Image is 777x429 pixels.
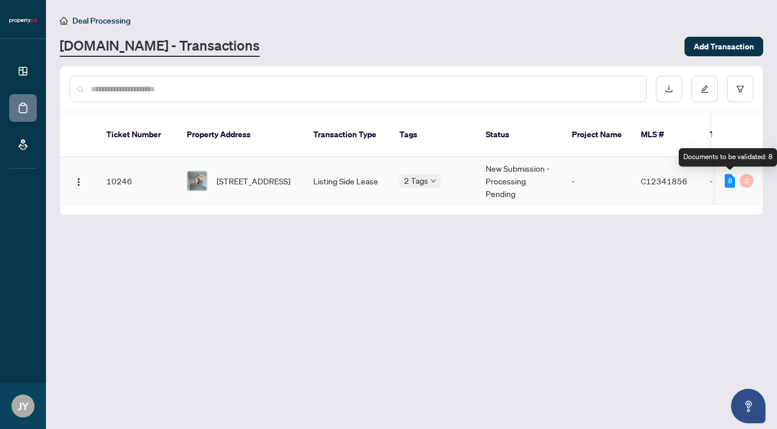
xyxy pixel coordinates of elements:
[187,171,207,191] img: thumbnail-img
[178,113,304,157] th: Property Address
[476,157,563,205] td: New Submission - Processing Pending
[476,113,563,157] th: Status
[430,178,436,184] span: down
[74,177,83,187] img: Logo
[72,16,130,26] span: Deal Processing
[731,389,766,423] button: Open asap
[725,174,735,188] div: 8
[684,37,763,56] button: Add Transaction
[665,85,673,93] span: download
[70,172,88,190] button: Logo
[97,113,178,157] th: Ticket Number
[390,113,476,157] th: Tags
[404,174,428,187] span: 2 Tags
[563,157,632,205] td: -
[97,157,178,205] td: 10246
[60,36,260,57] a: [DOMAIN_NAME] - Transactions
[304,157,390,205] td: Listing Side Lease
[701,85,709,93] span: edit
[18,398,29,414] span: JY
[9,17,37,24] img: logo
[217,175,290,187] span: [STREET_ADDRESS]
[304,113,390,157] th: Transaction Type
[740,174,753,188] div: 0
[694,37,754,56] span: Add Transaction
[632,113,701,157] th: MLS #
[691,76,718,102] button: edit
[727,76,753,102] button: filter
[60,17,68,25] span: home
[736,85,744,93] span: filter
[641,176,687,186] span: C12341856
[679,148,777,167] div: Documents to be validated: 8
[563,113,632,157] th: Project Name
[656,76,682,102] button: download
